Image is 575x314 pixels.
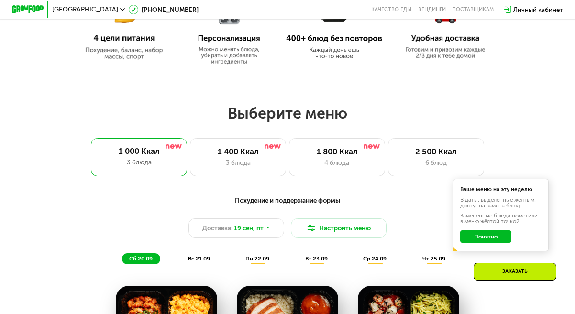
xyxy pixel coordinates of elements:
div: 1 000 Ккал [99,146,179,156]
div: Ваше меню на эту неделю [460,187,542,193]
div: 3 блюда [99,157,179,167]
div: Заказать [474,263,556,281]
div: 4 блюда [298,158,376,167]
div: В даты, выделенные желтым, доступна замена блюд. [460,197,542,208]
span: вт 23.09 [305,255,328,262]
span: Доставка: [202,223,232,233]
h2: Выберите меню [25,104,549,123]
div: Похудение и поддержание формы [51,195,524,206]
span: вс 21.09 [188,255,210,262]
a: Вендинги [418,6,446,12]
span: [GEOGRAPHIC_DATA] [52,6,118,12]
div: 1 400 Ккал [199,147,277,156]
a: Качество еды [371,6,411,12]
span: чт 25.09 [422,255,445,262]
div: 2 500 Ккал [397,147,475,156]
div: 1 800 Ккал [298,147,376,156]
span: сб 20.09 [129,255,153,262]
div: 3 блюда [199,158,277,167]
div: Заменённые блюда пометили в меню жёлтой точкой. [460,213,542,224]
a: [PHONE_NUMBER] [129,5,199,14]
div: поставщикам [452,6,494,12]
div: Личный кабинет [513,5,563,14]
div: 6 блюд [397,158,475,167]
span: ср 24.09 [363,255,387,262]
button: Настроить меню [291,218,387,238]
span: 19 сен, пт [234,223,264,233]
button: Понятно [460,230,511,243]
span: пн 22.09 [245,255,269,262]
